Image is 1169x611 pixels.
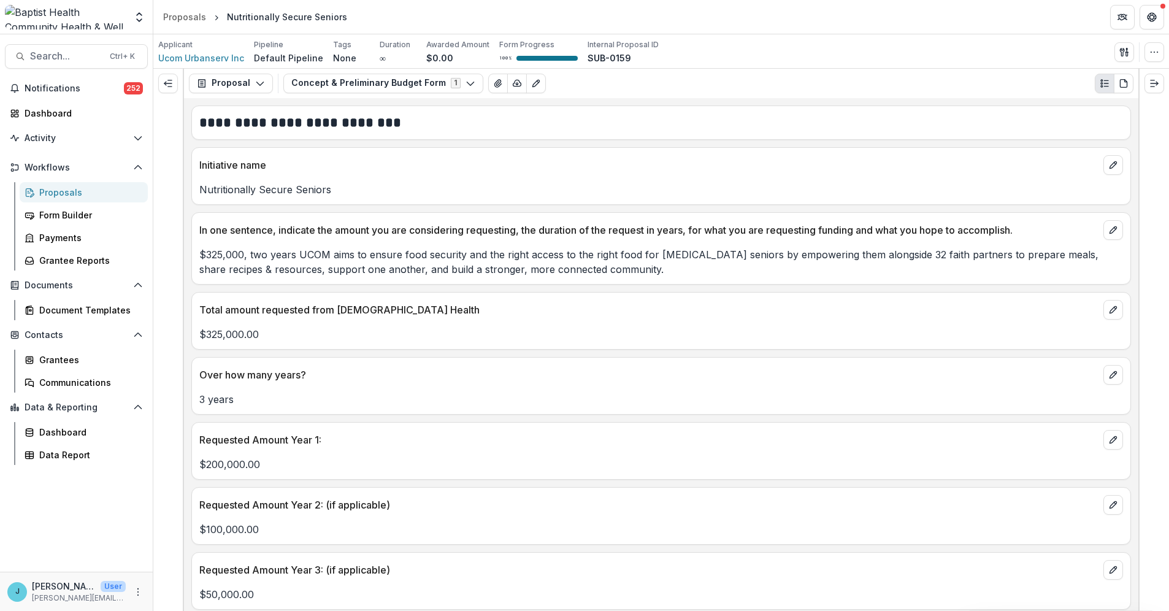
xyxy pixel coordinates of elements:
span: Activity [25,133,128,144]
p: User [101,581,126,592]
button: More [131,585,145,599]
span: Search... [30,50,102,62]
button: edit [1103,560,1123,580]
div: Jennifer [15,588,20,596]
p: SUB-0159 [588,52,631,64]
button: Search... [5,44,148,69]
p: $325,000, two years UCOM aims to ensure food security and the right access to the right food for ... [199,247,1123,277]
p: Over how many years? [199,367,1098,382]
p: 3 years [199,392,1123,407]
a: Data Report [20,445,148,465]
button: Expand right [1144,74,1164,93]
button: Open Data & Reporting [5,398,148,417]
span: Data & Reporting [25,402,128,413]
p: Tags [333,39,351,50]
button: edit [1103,220,1123,240]
span: Workflows [25,163,128,173]
button: Partners [1110,5,1135,29]
p: Requested Amount Year 3: (if applicable) [199,563,1098,577]
button: Open Contacts [5,325,148,345]
button: View Attached Files [488,74,508,93]
button: edit [1103,430,1123,450]
a: Dashboard [20,422,148,442]
span: Notifications [25,83,124,94]
button: edit [1103,300,1123,320]
div: Dashboard [39,426,138,439]
p: 100 % [499,54,512,63]
div: Ctrl + K [107,50,137,63]
p: $325,000.00 [199,327,1123,342]
p: Nutritionally Secure Seniors [199,182,1123,197]
a: Document Templates [20,300,148,320]
a: Dashboard [5,103,148,123]
p: $0.00 [426,52,453,64]
div: Dashboard [25,107,138,120]
button: PDF view [1114,74,1133,93]
button: edit [1103,155,1123,175]
p: [PERSON_NAME][EMAIL_ADDRESS][PERSON_NAME][DOMAIN_NAME] [32,593,126,604]
button: Proposal [189,74,273,93]
button: Notifications252 [5,79,148,98]
p: Internal Proposal ID [588,39,659,50]
nav: breadcrumb [158,8,352,26]
div: Proposals [39,186,138,199]
p: Form Progress [499,39,554,50]
button: Expand left [158,74,178,93]
a: Communications [20,372,148,393]
button: Open Documents [5,275,148,295]
p: Total amount requested from [DEMOGRAPHIC_DATA] Health [199,302,1098,317]
span: 252 [124,82,143,94]
p: Pipeline [254,39,283,50]
a: Grantees [20,350,148,370]
div: Document Templates [39,304,138,317]
button: Open entity switcher [131,5,148,29]
p: $50,000.00 [199,587,1123,602]
button: Open Workflows [5,158,148,177]
p: Requested Amount Year 2: (if applicable) [199,498,1098,512]
p: Initiative name [199,158,1098,172]
p: Duration [380,39,410,50]
button: Plaintext view [1095,74,1114,93]
a: Proposals [20,182,148,202]
p: None [333,52,356,64]
div: Grantees [39,353,138,366]
p: $100,000.00 [199,522,1123,537]
div: Grantee Reports [39,254,138,267]
button: edit [1103,365,1123,385]
p: Requested Amount Year 1: [199,432,1098,447]
button: Get Help [1140,5,1164,29]
span: Contacts [25,330,128,340]
a: Ucom Urbanserv Inc [158,52,244,64]
div: Communications [39,376,138,389]
div: Payments [39,231,138,244]
a: Payments [20,228,148,248]
button: Open Activity [5,128,148,148]
div: Proposals [163,10,206,23]
p: ∞ [380,52,386,64]
button: edit [1103,495,1123,515]
button: Concept & Preliminary Budget Form1 [283,74,483,93]
div: Data Report [39,448,138,461]
div: Form Builder [39,209,138,221]
p: Default Pipeline [254,52,323,64]
p: $200,000.00 [199,457,1123,472]
div: Nutritionally Secure Seniors [227,10,347,23]
p: Awarded Amount [426,39,489,50]
a: Grantee Reports [20,250,148,271]
p: In one sentence, indicate the amount you are considering requesting, the duration of the request ... [199,223,1098,237]
p: Applicant [158,39,193,50]
a: Form Builder [20,205,148,225]
img: Baptist Health Community Health & Well Being logo [5,5,126,29]
span: Documents [25,280,128,291]
p: [PERSON_NAME] [32,580,96,593]
a: Proposals [158,8,211,26]
button: Edit as form [526,74,546,93]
